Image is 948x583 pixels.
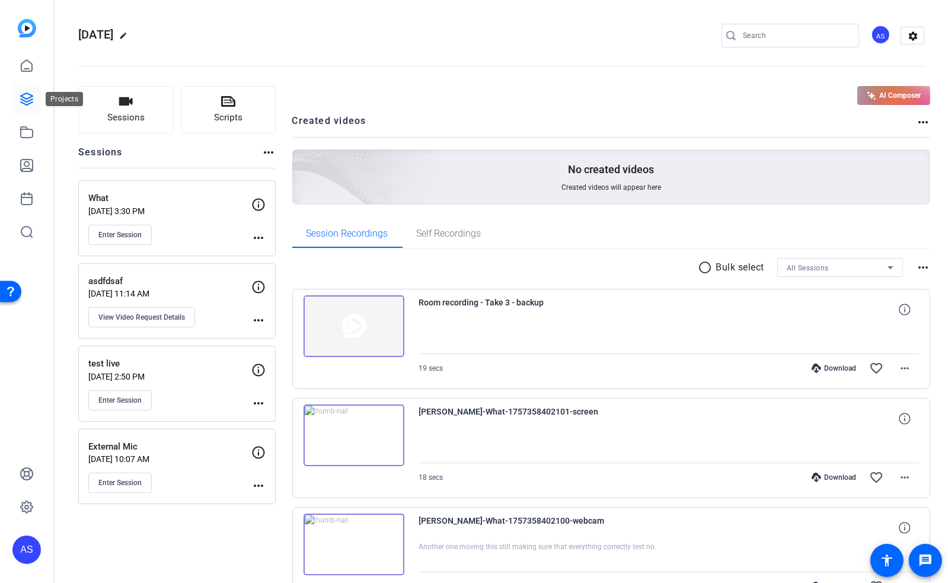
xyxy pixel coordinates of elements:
img: thumb-nail [304,404,404,466]
p: External Mic [88,440,251,454]
input: Search [743,28,850,43]
div: Download [806,473,862,482]
span: View Video Request Details [98,313,185,322]
button: View Video Request Details [88,307,195,327]
span: Created videos will appear here [561,183,661,192]
span: Scripts [214,111,242,125]
button: Scripts [181,86,276,133]
ngx-avatar: Arthur Scott [871,25,892,46]
img: Creted videos background [159,32,442,289]
mat-icon: more_horiz [916,260,930,275]
mat-icon: more_horiz [251,231,266,245]
p: No created videos [568,163,654,177]
img: thumb-nail [304,295,404,357]
span: 18 secs [419,473,443,482]
mat-icon: more_horiz [898,361,912,375]
mat-icon: accessibility [880,553,894,568]
span: Enter Session [98,230,142,240]
p: [DATE] 10:07 AM [88,454,251,464]
p: [DATE] 2:50 PM [88,372,251,381]
p: [DATE] 11:14 AM [88,289,251,298]
span: [PERSON_NAME]-What-1757358402101-screen [419,404,639,433]
div: AS [871,25,890,44]
mat-icon: favorite_border [869,361,883,375]
span: [PERSON_NAME]-What-1757358402100-webcam [419,514,639,542]
mat-icon: settings [901,27,925,45]
button: AI Composer [857,86,930,105]
div: Download [806,364,862,373]
span: Sessions [107,111,145,125]
mat-icon: more_horiz [251,313,266,327]
p: asdfdsaf [88,275,251,288]
span: 19 secs [419,364,443,372]
span: [DATE] [78,27,114,42]
button: Enter Session [88,225,152,245]
mat-icon: more_horiz [251,479,266,493]
span: Enter Session [98,396,142,405]
img: thumb-nail [304,514,404,575]
button: Enter Session [88,473,152,493]
p: What [88,192,251,205]
mat-icon: favorite_border [869,470,883,485]
mat-icon: more_horiz [916,115,930,129]
h2: Created videos [292,114,917,137]
h2: Sessions [78,145,123,168]
span: Self Recordings [417,229,481,238]
div: AS [12,536,41,564]
mat-icon: more_horiz [261,145,276,160]
p: test live [88,357,251,371]
span: Session Recordings [307,229,388,238]
button: Sessions [78,86,174,133]
mat-icon: message [918,553,933,568]
mat-icon: edit [120,31,134,46]
mat-icon: more_horiz [898,470,912,485]
button: Enter Session [88,390,152,410]
mat-icon: more_horiz [251,396,266,410]
span: Enter Session [98,478,142,488]
span: All Sessions [787,264,829,272]
p: [DATE] 3:30 PM [88,206,251,216]
img: blue-gradient.svg [18,19,36,37]
mat-icon: radio_button_unchecked [698,260,716,275]
p: Bulk select [716,260,765,275]
span: Room recording - Take 3 - backup [419,295,639,324]
div: Projects [46,92,83,106]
